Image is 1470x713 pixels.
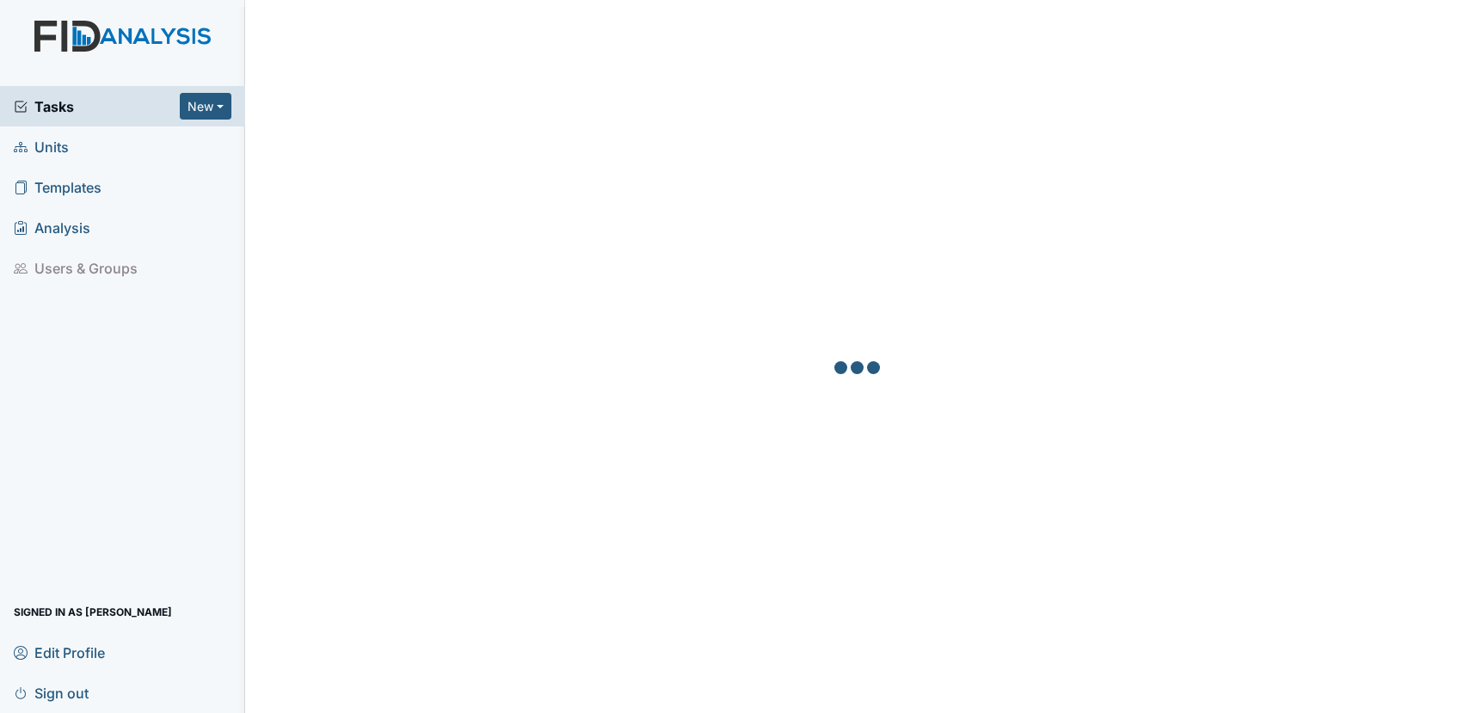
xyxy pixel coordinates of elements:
span: Units [14,133,69,160]
a: Tasks [14,96,180,117]
span: Templates [14,174,101,200]
span: Sign out [14,679,89,706]
button: New [180,93,231,120]
span: Signed in as [PERSON_NAME] [14,599,172,625]
span: Edit Profile [14,639,105,666]
span: Analysis [14,214,90,241]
